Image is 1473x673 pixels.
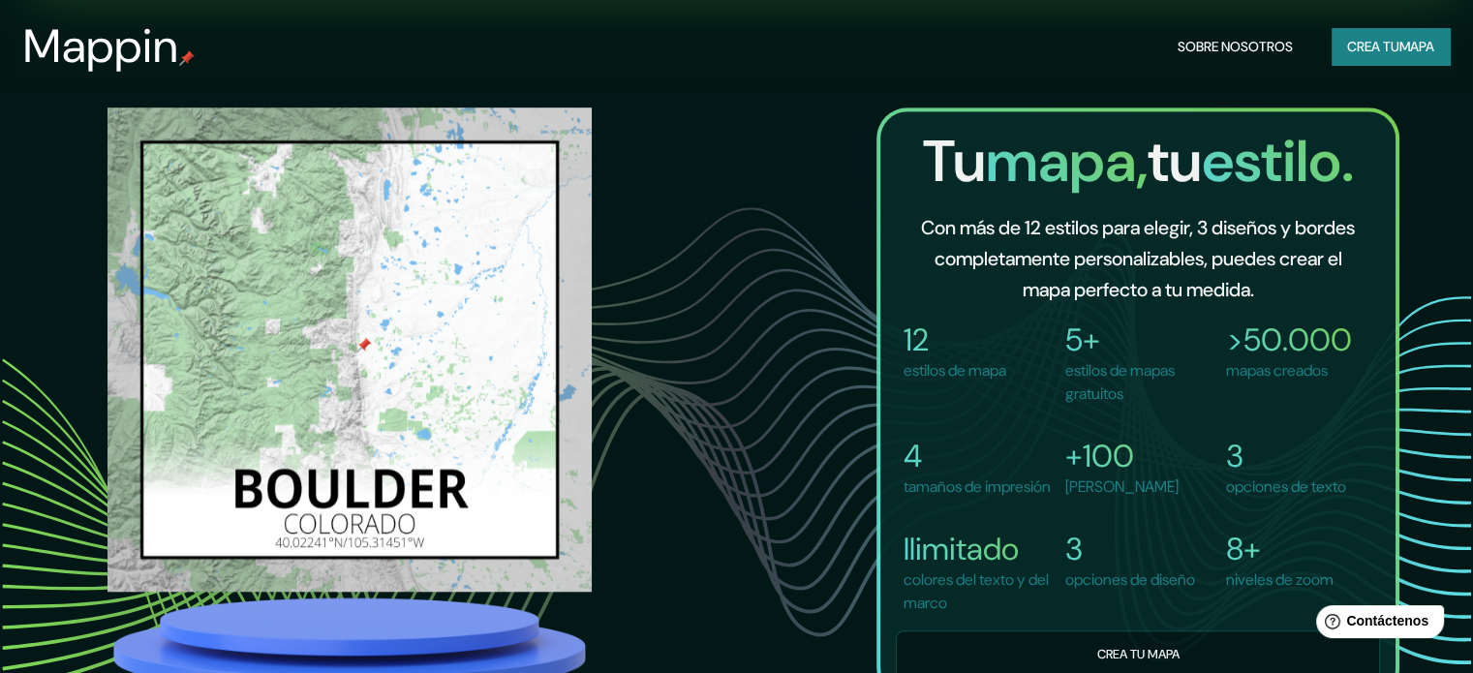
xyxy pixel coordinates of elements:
img: pin de mapeo [179,50,195,66]
font: 12 [904,320,929,360]
font: tamaños de impresión [904,476,1051,497]
font: estilos de mapas gratuitos [1065,360,1175,404]
font: Crea tu mapa [1096,646,1179,662]
font: 3 [1226,436,1243,476]
font: >50.000 [1226,320,1352,360]
font: 4 [904,436,922,476]
font: Con más de 12 estilos para elegir, 3 diseños y bordes completamente personalizables, puedes crear... [921,215,1355,302]
button: Sobre nosotros [1170,28,1301,65]
font: 8+ [1226,529,1261,569]
font: +100 [1065,436,1134,476]
font: opciones de texto [1226,476,1346,497]
img: boulder.png [107,107,592,592]
font: [PERSON_NAME] [1065,476,1179,497]
font: Crea tu [1347,38,1399,55]
font: Mappin [23,15,179,76]
font: opciones de diseño [1065,569,1195,590]
font: colores del texto y del marco [904,569,1049,613]
font: estilos de mapa [904,360,1006,381]
font: 3 [1065,529,1083,569]
font: tu [1147,123,1201,199]
font: mapas creados [1226,360,1328,381]
font: mapa, [985,123,1147,199]
font: Sobre nosotros [1178,38,1293,55]
font: Tu [922,123,985,199]
button: Crea tumapa [1332,28,1450,65]
font: niveles de zoom [1226,569,1334,590]
font: estilo. [1201,123,1353,199]
iframe: Lanzador de widgets de ayuda [1301,597,1452,652]
font: Ilimitado [904,529,1019,569]
font: mapa [1399,38,1434,55]
font: 5+ [1065,320,1100,360]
